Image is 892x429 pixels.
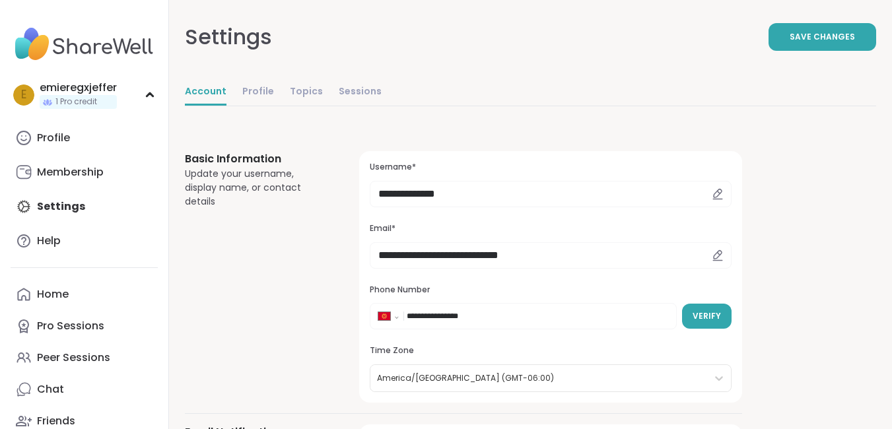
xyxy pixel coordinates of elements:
h3: Phone Number [370,284,732,296]
img: ShareWell Nav Logo [11,21,158,67]
h3: Time Zone [370,345,732,356]
span: 1 Pro credit [55,96,97,108]
a: Home [11,279,158,310]
h3: Username* [370,162,732,173]
h3: Email* [370,223,732,234]
div: Pro Sessions [37,319,104,333]
a: Membership [11,156,158,188]
div: Friends [37,414,75,428]
a: Pro Sessions [11,310,158,342]
a: Help [11,225,158,257]
div: Home [37,287,69,302]
div: Peer Sessions [37,350,110,365]
a: Profile [242,79,274,106]
div: Profile [37,131,70,145]
a: Chat [11,374,158,405]
a: Peer Sessions [11,342,158,374]
div: Settings [185,21,272,53]
span: Verify [693,310,721,322]
a: Sessions [339,79,382,106]
a: Account [185,79,226,106]
a: Profile [11,122,158,154]
div: Membership [37,165,104,180]
div: emieregxjeffer [40,81,117,95]
div: Update your username, display name, or contact details [185,167,327,209]
button: Verify [682,304,732,329]
div: Chat [37,382,64,397]
div: Help [37,234,61,248]
span: e [21,86,26,104]
span: Save Changes [790,31,855,43]
button: Save Changes [769,23,876,51]
h3: Basic Information [185,151,327,167]
a: Topics [290,79,323,106]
